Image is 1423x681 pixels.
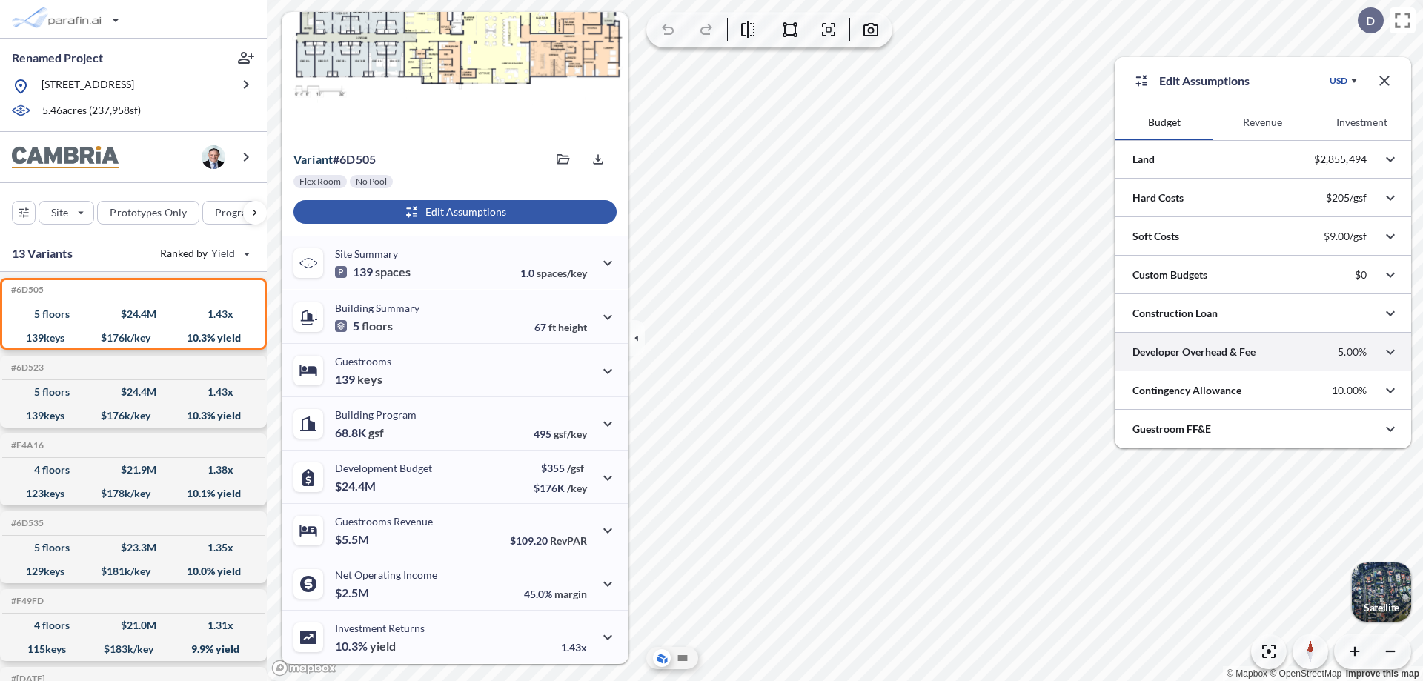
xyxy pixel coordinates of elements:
button: Revenue [1213,104,1312,140]
p: Custom Budgets [1132,268,1207,282]
button: Program [202,201,282,225]
button: Prototypes Only [97,201,199,225]
p: $0 [1355,268,1367,282]
p: 1.43x [561,641,587,654]
span: Variant [293,152,333,166]
p: Renamed Project [12,50,103,66]
p: $2.5M [335,585,371,600]
button: Ranked by Yield [148,242,259,265]
p: 10.00% [1332,384,1367,397]
span: gsf [368,425,384,440]
p: 67 [534,321,587,333]
p: Construction Loan [1132,306,1218,321]
p: $355 [534,462,587,474]
p: Guestroom FF&E [1132,422,1211,436]
p: 13 Variants [12,245,73,262]
p: 5 [335,319,393,333]
p: Hard Costs [1132,190,1184,205]
h5: Click to copy the code [8,596,44,606]
a: Mapbox homepage [271,660,336,677]
p: 1.0 [520,267,587,279]
h5: Click to copy the code [8,285,44,295]
p: 45.0% [524,588,587,600]
span: height [558,321,587,333]
p: $109.20 [510,534,587,547]
p: $9.00/gsf [1324,230,1367,243]
img: user logo [202,145,225,169]
p: 10.3% [335,639,396,654]
p: 68.8K [335,425,384,440]
a: Improve this map [1346,668,1419,679]
button: Site [39,201,94,225]
p: $24.4M [335,479,378,494]
button: Aerial View [653,649,671,667]
p: Building Program [335,408,417,421]
span: spaces [375,265,411,279]
p: Investment Returns [335,622,425,634]
button: Site Plan [674,649,691,667]
p: 495 [534,428,587,440]
p: Site [51,205,68,220]
p: 139 [335,265,411,279]
span: yield [370,639,396,654]
span: RevPAR [550,534,587,547]
div: USD [1330,75,1347,87]
p: $5.5M [335,532,371,547]
p: $205/gsf [1326,191,1367,205]
p: D [1366,14,1375,27]
img: Switcher Image [1352,562,1411,622]
p: Satellite [1364,602,1399,614]
span: floors [362,319,393,333]
button: Budget [1115,104,1213,140]
button: Switcher ImageSatellite [1352,562,1411,622]
p: Program [215,205,256,220]
span: margin [554,588,587,600]
span: /gsf [567,462,584,474]
p: Edit Assumptions [1159,72,1250,90]
p: Guestrooms Revenue [335,515,433,528]
p: 5.46 acres ( 237,958 sf) [42,103,141,119]
p: Flex Room [299,176,341,187]
p: Development Budget [335,462,432,474]
p: Net Operating Income [335,568,437,581]
p: Contingency Allowance [1132,383,1241,398]
span: spaces/key [537,267,587,279]
p: $176K [534,482,587,494]
h5: Click to copy the code [8,440,44,451]
button: Edit Assumptions [293,200,617,224]
button: Investment [1313,104,1411,140]
span: /key [567,482,587,494]
span: Yield [211,246,236,261]
p: Guestrooms [335,355,391,368]
h5: Click to copy the code [8,518,44,528]
h5: Click to copy the code [8,362,44,373]
p: No Pool [356,176,387,187]
a: Mapbox [1227,668,1267,679]
span: gsf/key [554,428,587,440]
p: Soft Costs [1132,229,1179,244]
p: $2,855,494 [1314,153,1367,166]
a: OpenStreetMap [1270,668,1341,679]
span: keys [357,372,382,387]
p: [STREET_ADDRESS] [42,77,134,96]
span: ft [548,321,556,333]
p: Building Summary [335,302,419,314]
p: Site Summary [335,248,398,260]
p: # 6d505 [293,152,376,167]
p: 139 [335,372,382,387]
img: BrandImage [12,146,119,169]
p: Land [1132,152,1155,167]
p: Prototypes Only [110,205,187,220]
